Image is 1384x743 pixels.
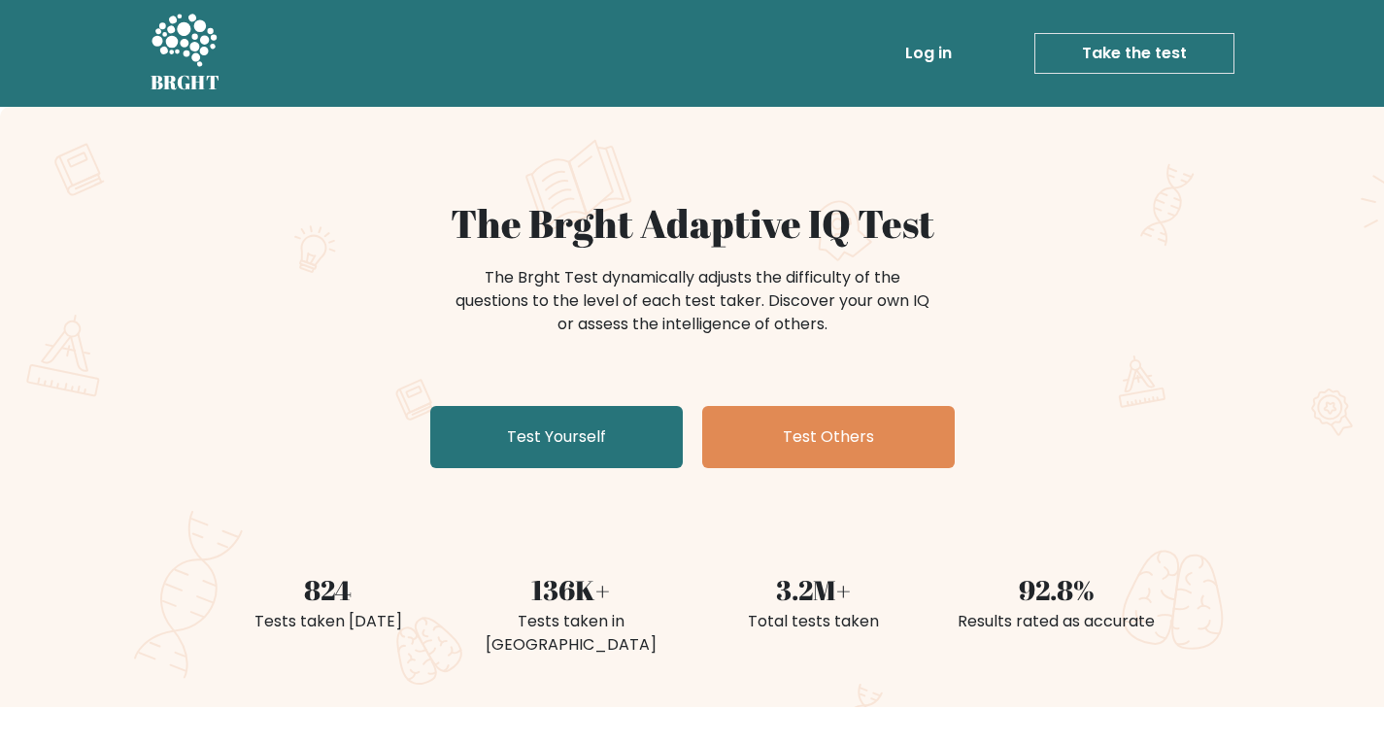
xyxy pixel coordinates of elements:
a: Test Others [702,406,955,468]
div: The Brght Test dynamically adjusts the difficulty of the questions to the level of each test take... [450,266,935,336]
div: 3.2M+ [704,569,924,610]
a: Take the test [1034,33,1234,74]
h1: The Brght Adaptive IQ Test [219,200,1166,247]
div: 92.8% [947,569,1166,610]
a: BRGHT [151,8,220,99]
div: 824 [219,569,438,610]
a: Test Yourself [430,406,683,468]
div: Total tests taken [704,610,924,633]
div: Results rated as accurate [947,610,1166,633]
a: Log in [897,34,960,73]
div: 136K+ [461,569,681,610]
h5: BRGHT [151,71,220,94]
div: Tests taken in [GEOGRAPHIC_DATA] [461,610,681,657]
div: Tests taken [DATE] [219,610,438,633]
